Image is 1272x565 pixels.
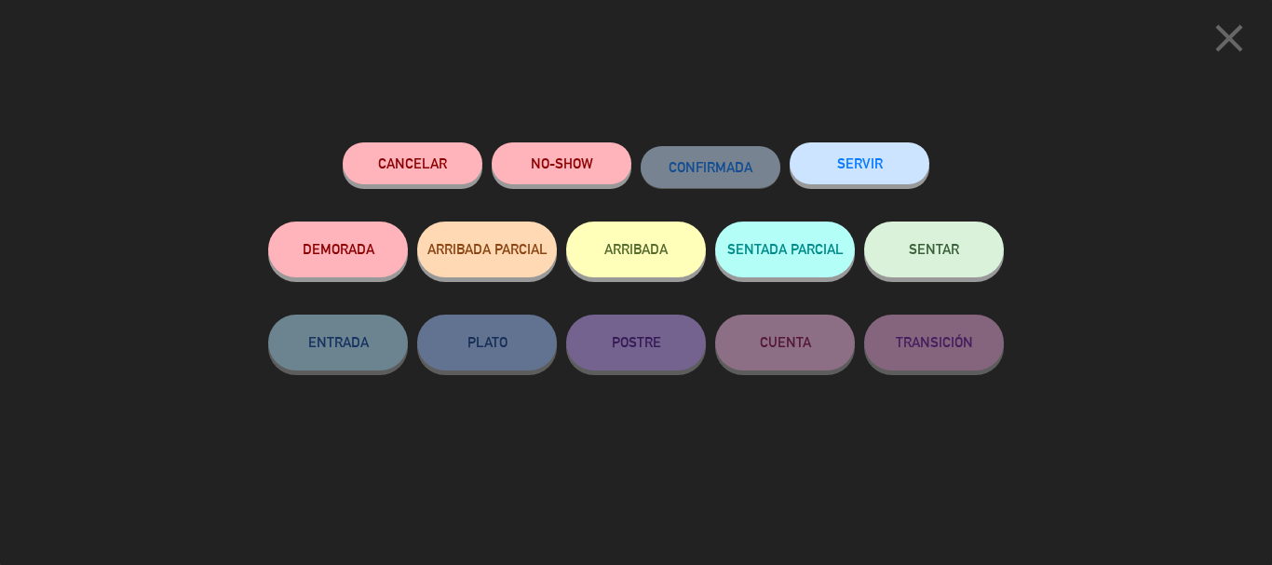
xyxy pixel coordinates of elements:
[669,159,752,175] span: CONFIRMADA
[417,222,557,277] button: ARRIBADA PARCIAL
[864,222,1004,277] button: SENTAR
[715,222,855,277] button: SENTADA PARCIAL
[641,146,780,188] button: CONFIRMADA
[1206,15,1252,61] i: close
[417,315,557,370] button: PLATO
[427,241,548,257] span: ARRIBADA PARCIAL
[790,142,929,184] button: SERVIR
[909,241,959,257] span: SENTAR
[715,315,855,370] button: CUENTA
[268,315,408,370] button: ENTRADA
[492,142,631,184] button: NO-SHOW
[343,142,482,184] button: Cancelar
[566,222,706,277] button: ARRIBADA
[864,315,1004,370] button: TRANSICIÓN
[1200,14,1258,69] button: close
[268,222,408,277] button: DEMORADA
[566,315,706,370] button: POSTRE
